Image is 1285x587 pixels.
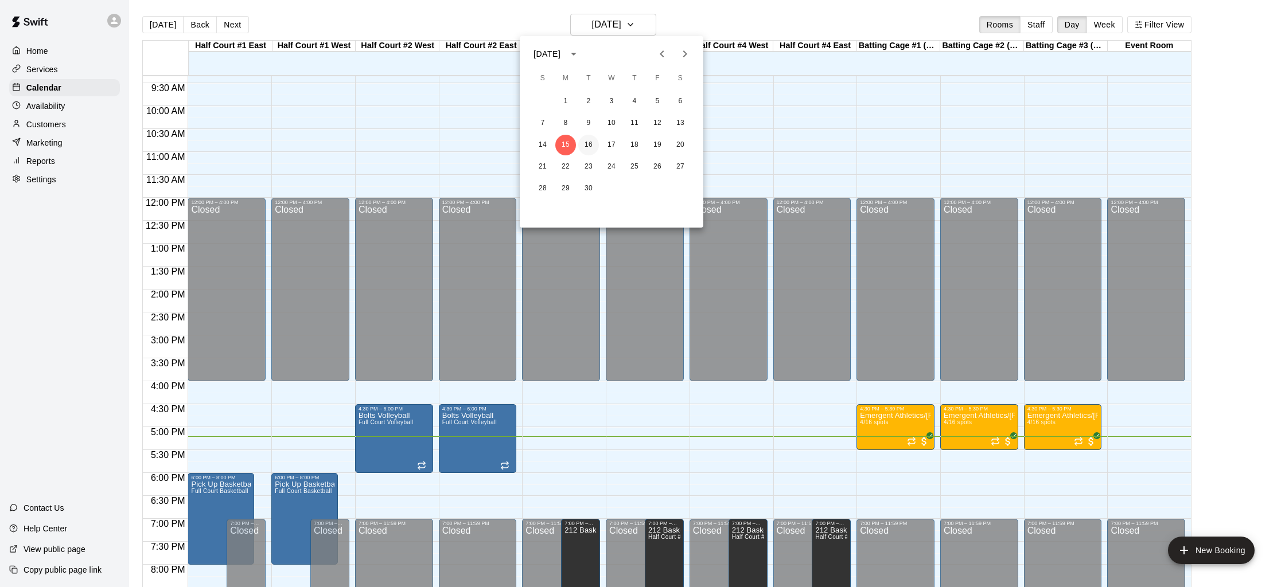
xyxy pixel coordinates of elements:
[578,113,599,134] button: 9
[555,67,576,90] span: Monday
[578,178,599,199] button: 30
[624,113,645,134] button: 11
[601,156,622,177] button: 24
[555,91,576,112] button: 1
[555,113,576,134] button: 8
[647,135,668,155] button: 19
[564,44,583,64] button: calendar view is open, switch to year view
[601,91,622,112] button: 3
[578,67,599,90] span: Tuesday
[647,91,668,112] button: 5
[670,67,691,90] span: Saturday
[670,113,691,134] button: 13
[555,156,576,177] button: 22
[532,178,553,199] button: 28
[670,135,691,155] button: 20
[624,67,645,90] span: Thursday
[555,178,576,199] button: 29
[601,135,622,155] button: 17
[651,42,673,65] button: Previous month
[624,156,645,177] button: 25
[578,135,599,155] button: 16
[555,135,576,155] button: 15
[647,156,668,177] button: 26
[673,42,696,65] button: Next month
[670,91,691,112] button: 6
[578,156,599,177] button: 23
[532,67,553,90] span: Sunday
[532,113,553,134] button: 7
[601,113,622,134] button: 10
[647,113,668,134] button: 12
[601,67,622,90] span: Wednesday
[578,91,599,112] button: 2
[670,156,691,177] button: 27
[624,135,645,155] button: 18
[534,48,560,60] div: [DATE]
[647,67,668,90] span: Friday
[532,156,553,177] button: 21
[624,91,645,112] button: 4
[532,135,553,155] button: 14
